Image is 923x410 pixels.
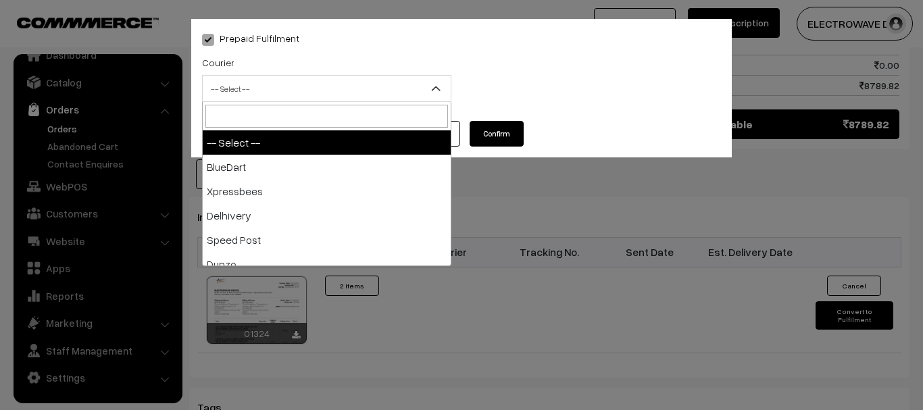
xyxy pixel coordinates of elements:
li: Dunzo [203,252,451,276]
li: Xpressbees [203,179,451,203]
button: Confirm [470,121,524,147]
span: -- Select -- [203,77,451,101]
span: -- Select -- [202,75,451,102]
label: Prepaid Fulfilment [202,31,299,45]
li: Speed Post [203,228,451,252]
label: Courier [202,55,234,70]
li: BlueDart [203,155,451,179]
li: Delhivery [203,203,451,228]
li: -- Select -- [203,130,451,155]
